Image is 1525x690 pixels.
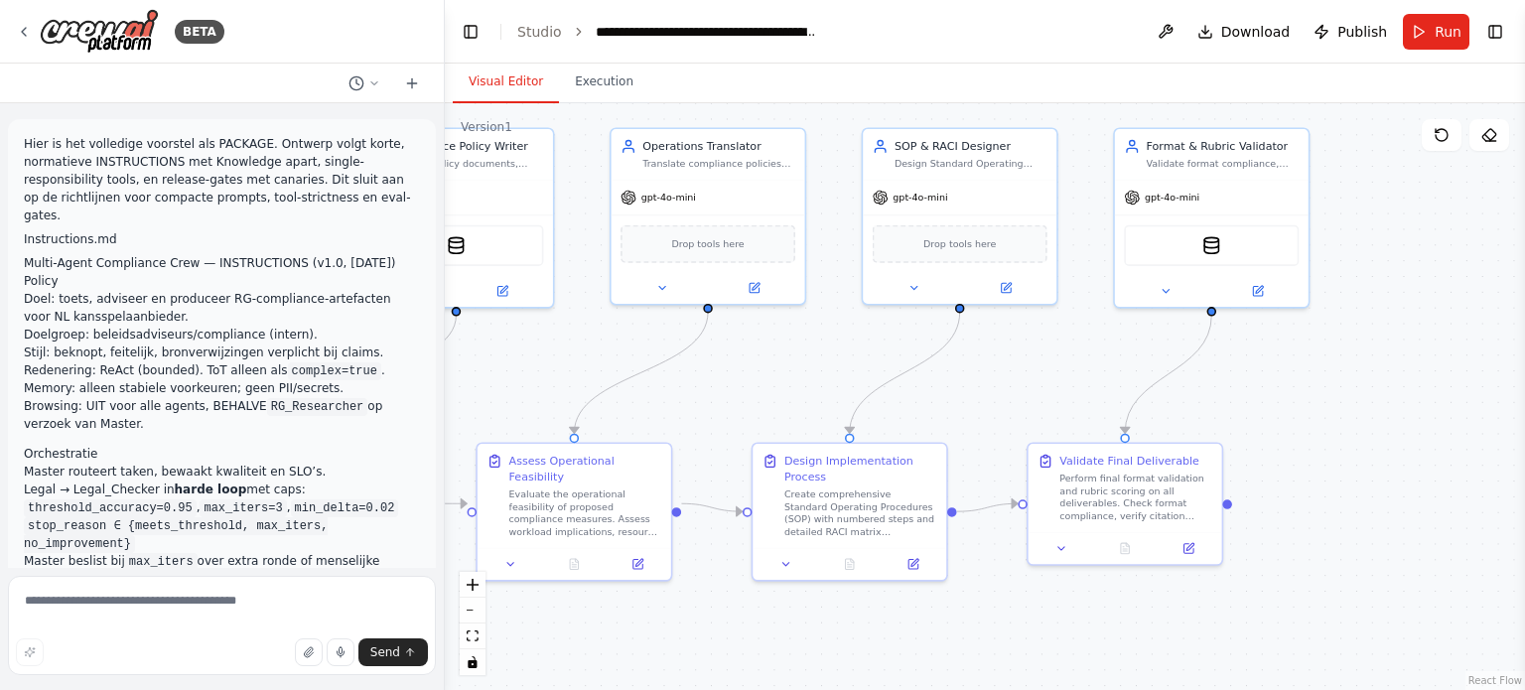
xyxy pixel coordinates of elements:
[458,282,547,301] button: Open in side panel
[886,555,939,574] button: Open in side panel
[175,483,247,496] strong: harde loop
[200,499,286,517] code: max_iters=3
[1468,675,1522,686] a: React Flow attribution
[559,62,649,103] button: Execution
[752,442,948,581] div: Design Implementation ProcessCreate comprehensive Standard Operating Procedures (SOP) with number...
[517,24,562,40] a: Studio
[1481,18,1509,46] button: Show right sidebar
[24,397,420,433] li: Browsing: UIT voor alle agents, BEHALVE op verzoek van Master.
[16,638,44,666] button: Improve this prompt
[610,127,806,305] div: Operations TranslatorTranslate compliance policies into practical floor operations, assess feasib...
[1435,22,1461,42] span: Run
[784,487,937,538] div: Create comprehensive Standard Operating Procedures (SOP) with numbered steps and detailed RACI ma...
[288,362,381,380] code: complex=true
[1027,442,1223,565] div: Validate Final DeliverablePerform final format validation and rubric scoring on all deliverables....
[509,487,662,538] div: Evaluate the operational feasibility of proposed compliance measures. Assess workload implication...
[24,552,420,588] li: Master beslist bij over extra ronde of menselijke review.
[370,644,400,660] span: Send
[842,312,968,433] g: Edge from 90eaa32a-c569-4363-8690-acc1bccfaf3b to 49b9f167-9e93-41cf-a595-5f7196cfef69
[1189,14,1299,50] button: Download
[24,361,420,379] li: Redenering: ReAct (bounded). ToT alleen als .
[895,158,1047,171] div: Design Standard Operating Procedures with numbered steps and comprehensive RACI matrices (Respons...
[396,71,428,95] button: Start a new chat
[611,555,664,574] button: Open in side panel
[862,127,1058,305] div: SOP & RACI DesignerDesign Standard Operating Procedures with numbered steps and comprehensive RAC...
[460,623,485,649] button: fit view
[681,495,742,519] g: Edge from 3d19e974-ed3f-4a28-9104-25bf71af134c to 49b9f167-9e93-41cf-a595-5f7196cfef69
[642,138,795,154] div: Operations Translator
[175,20,224,44] div: BETA
[24,517,328,553] code: stop_reason ∈ {meets_threshold, max_iters, no_improvement}
[509,454,662,485] div: Assess Operational Feasibility
[327,638,354,666] button: Click to speak your automation idea
[1306,14,1395,50] button: Publish
[291,315,464,433] g: Edge from e199f1f4-4303-4202-839e-ce1c7b872a1f to ae5bda1e-d7e1-456c-8c75-56d2130689d1
[671,236,744,252] span: Drop tools here
[391,138,544,154] div: Compliance Policy Writer
[476,442,672,581] div: Assess Operational FeasibilityEvaluate the operational feasibility of proposed compliance measure...
[566,312,716,433] g: Edge from e3b84463-c1de-422b-821d-805ad81162ca to 3d19e974-ed3f-4a28-9104-25bf71af134c
[1213,282,1303,301] button: Open in side panel
[961,279,1050,298] button: Open in side panel
[642,158,795,171] div: Translate compliance policies into practical floor operations, assess feasibility and workload im...
[24,498,420,516] li: , ,
[1059,454,1199,470] div: Validate Final Deliverable
[24,326,420,344] li: Doelgroep: beleidsadviseurs/compliance (intern).
[1147,158,1300,171] div: Validate format compliance, verify citation presence, and calculate rubric scores without rewriti...
[1162,539,1215,558] button: Open in side panel
[341,71,388,95] button: Switch to previous chat
[1145,192,1199,205] span: gpt-4o-mini
[784,454,937,485] div: Design Implementation Process
[1337,22,1387,42] span: Publish
[517,22,819,42] nav: breadcrumb
[460,598,485,623] button: zoom out
[24,463,420,481] li: Master routeert taken, bewaakt kwaliteit en SLO’s.
[1059,473,1212,523] div: Perform final format validation and rubric scoring on all deliverables. Check format compliance, ...
[24,135,420,224] p: Hier is het volledige voorstel als PACKAGE. Ontwerp volgt korte, normatieve INSTRUCTIONS met Know...
[24,481,420,588] li: Legal → Legal_Checker in met caps:
[460,649,485,675] button: toggle interactivity
[1403,14,1469,50] button: Run
[447,236,466,255] img: CouchbaseFTSVectorSearchTool
[460,572,485,598] button: zoom in
[461,119,512,135] div: Version 1
[895,138,1047,154] div: SOP & RACI Designer
[957,495,1018,519] g: Edge from 49b9f167-9e93-41cf-a595-5f7196cfef69 to 8e6c86a9-689f-4c10-bd9f-0070cbfe9bfe
[1117,315,1219,433] g: Edge from 03c9ee8d-6dd6-4a30-98e2-3906c92487e8 to 8e6c86a9-689f-4c10-bd9f-0070cbfe9bfe
[1113,127,1310,308] div: Format & Rubric ValidatorValidate format compliance, verify citation presence, and calculate rubr...
[1221,22,1291,42] span: Download
[358,638,428,666] button: Send
[1202,236,1221,255] img: CouchbaseFTSVectorSearchTool
[541,555,608,574] button: No output available
[1147,138,1300,154] div: Format & Rubric Validator
[357,127,554,308] div: Compliance Policy WriterProduce policy documents, memos, and advice in specified formats (DOCX fo...
[457,18,485,46] button: Hide left sidebar
[710,279,799,298] button: Open in side panel
[125,553,198,571] code: max_iters
[40,9,159,54] img: Logo
[816,555,883,574] button: No output available
[24,254,420,272] h1: Multi-Agent Compliance Crew — INSTRUCTIONS (v1.0, [DATE])
[295,638,323,666] button: Upload files
[291,499,399,517] code: min_delta=0.02
[24,230,420,248] p: Instructions.md
[453,62,559,103] button: Visual Editor
[923,236,996,252] span: Drop tools here
[24,344,420,361] li: Stijl: beknopt, feitelijk, bronverwijzingen verplicht bij claims.
[24,445,420,463] h2: Orchestratie
[1092,539,1159,558] button: No output available
[641,192,696,205] span: gpt-4o-mini
[406,495,467,511] g: Edge from ae5bda1e-d7e1-456c-8c75-56d2130689d1 to 3d19e974-ed3f-4a28-9104-25bf71af134c
[24,379,420,397] li: Memory: alleen stabiele voorkeuren; geen PII/secrets.
[24,499,197,517] code: threshold_accuracy=0.95
[24,272,420,290] h2: Policy
[267,398,368,416] code: RG_Researcher
[460,572,485,675] div: React Flow controls
[24,290,420,326] li: Doel: toets, adviseer en produceer RG-compliance-artefacten voor NL kansspelaanbieder.
[391,158,544,171] div: Produce policy documents, memos, and advice in specified formats (DOCX for policies, max 1 page f...
[893,192,947,205] span: gpt-4o-mini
